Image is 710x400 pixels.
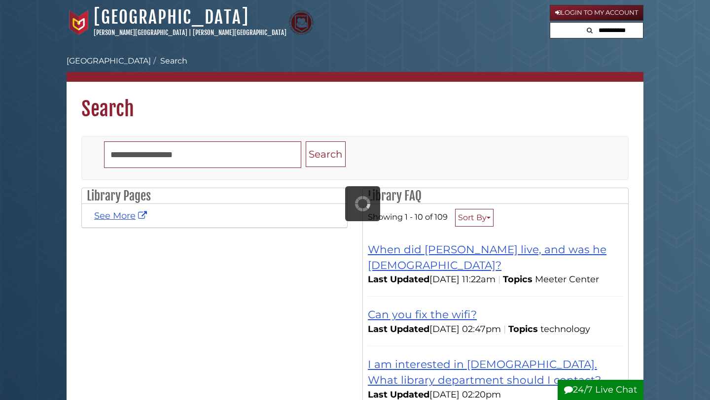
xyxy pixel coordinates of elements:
[67,10,91,35] img: Calvin University
[189,29,191,36] span: |
[540,323,593,336] li: technology
[368,324,501,334] span: [DATE] 02:47pm
[508,324,538,334] span: Topics
[82,188,347,204] h2: Library Pages
[455,209,494,227] button: Sort By
[558,380,643,400] button: 24/7 Live Chat
[587,27,593,33] i: Search
[67,56,151,66] a: [GEOGRAPHIC_DATA]
[550,5,643,21] a: Login to My Account
[535,274,602,285] ul: Topics
[67,55,643,82] nav: breadcrumb
[306,141,346,167] button: Search
[94,210,149,221] a: See More
[368,389,429,400] span: Last Updated
[363,188,628,204] h2: Library FAQ
[368,243,606,271] a: When did [PERSON_NAME] live, and was he [DEMOGRAPHIC_DATA]?
[503,274,532,285] span: Topics
[368,274,429,285] span: Last Updated
[355,196,370,211] img: Working...
[496,274,503,285] span: |
[368,358,601,386] a: I am interested in [DEMOGRAPHIC_DATA]. What library department should I contact?
[368,389,501,400] span: [DATE] 02:20pm
[584,23,596,36] button: Search
[289,10,314,35] img: Calvin Theological Seminary
[501,324,508,334] span: |
[94,6,249,28] a: [GEOGRAPHIC_DATA]
[368,274,496,285] span: [DATE] 11:22am
[540,324,593,334] ul: Topics
[368,212,448,222] span: Showing 1 - 10 of 109
[94,29,187,36] a: [PERSON_NAME][GEOGRAPHIC_DATA]
[193,29,286,36] a: [PERSON_NAME][GEOGRAPHIC_DATA]
[67,82,643,121] h1: Search
[151,55,187,67] li: Search
[535,273,602,286] li: Meeter Center
[368,308,477,321] a: Can you fix the wifi?
[368,324,429,334] span: Last Updated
